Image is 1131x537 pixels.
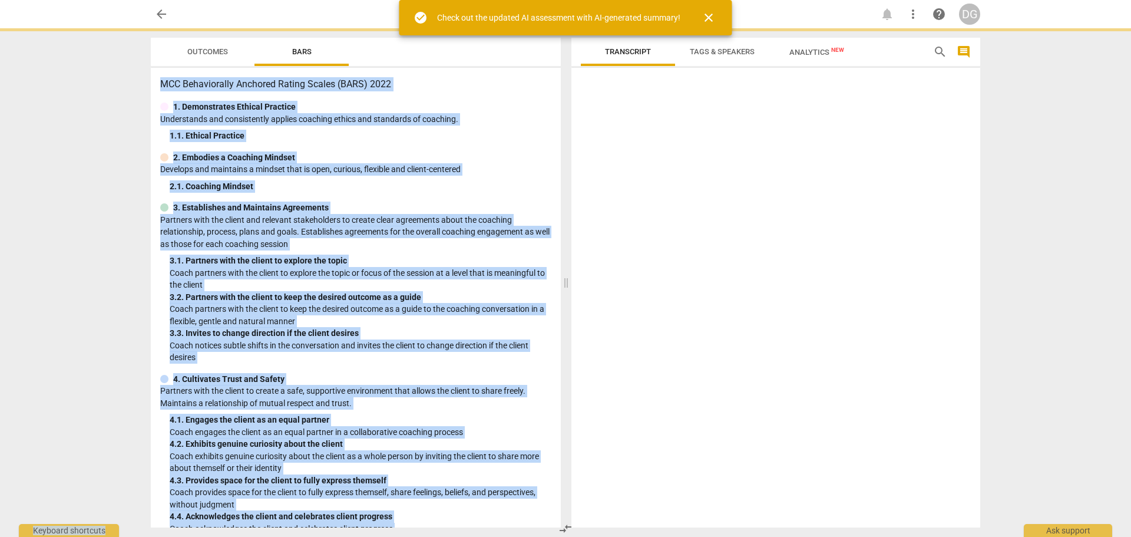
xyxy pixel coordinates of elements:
div: 3. 1. Partners with the client to explore the topic [170,255,551,267]
p: Coach engages the client as an equal partner in a collaborative coaching process [170,426,551,439]
p: 3. Establishes and Maintains Agreements [173,202,329,214]
span: search [933,45,947,59]
a: Help [928,4,950,25]
div: 3. 3. Invites to change direction if the client desires [170,327,551,340]
span: New [831,47,844,53]
div: Keyboard shortcuts [19,524,119,537]
p: Coach notices subtle shifts in the conversation and invites the client to change direction if the... [170,340,551,364]
p: Partners with the client to create a safe, supportive environment that allows the client to share... [160,385,551,409]
div: Check out the updated AI assessment with AI-generated summary! [437,12,680,24]
span: arrow_back [154,7,168,21]
span: more_vert [906,7,920,21]
h3: MCC Behaviorally Anchored Rating Scales (BARS) 2022 [160,77,551,91]
span: Analytics [789,48,844,57]
p: Partners with the client and relevant stakeholders to create clear agreements about the coaching ... [160,214,551,251]
button: DG [959,4,980,25]
p: Develops and maintains a mindset that is open, curious, flexible and client-centered [160,163,551,176]
p: 1. Demonstrates Ethical Practice [173,101,296,113]
div: 4. 3. Provides space for the client to fully express themself [170,475,551,487]
div: 1. 1. Ethical Practice [170,130,551,142]
span: Outcomes [187,47,228,56]
p: Coach exhibits genuine curiosity about the client as a whole person by inviting the client to sha... [170,450,551,475]
p: Coach partners with the client to explore the topic or focus of the session at a level that is me... [170,267,551,291]
span: compare_arrows [558,522,573,536]
button: Close [695,4,723,32]
p: Understands and consistently applies coaching ethics and standards of coaching. [160,113,551,126]
span: Tags & Speakers [690,47,755,56]
div: 4. 1. Engages the client as an equal partner [170,414,551,426]
span: Bars [292,47,312,56]
div: Ask support [1024,524,1112,537]
div: 4. 2. Exhibits genuine curiosity about the client [170,438,551,450]
span: close [702,11,716,25]
span: help [932,7,946,21]
p: 4. Cultivates Trust and Safety [173,373,285,386]
p: Coach acknowledges the client and celebrates client progress [170,523,551,535]
p: Coach provides space for the client to fully express themself, share feelings, beliefs, and persp... [170,486,551,510]
button: Search [931,42,950,61]
span: Transcript [605,47,651,56]
p: Coach partners with the client to keep the desired outcome as a guide to the coaching conversatio... [170,303,551,327]
p: 2. Embodies a Coaching Mindset [173,151,295,164]
div: 2. 1. Coaching Mindset [170,180,551,193]
button: Show/Hide comments [954,42,973,61]
div: 3. 2. Partners with the client to keep the desired outcome as a guide [170,291,551,304]
span: check_circle [414,11,428,25]
div: 4. 4. Acknowledges the client and celebrates client progress [170,510,551,523]
span: comment [957,45,971,59]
